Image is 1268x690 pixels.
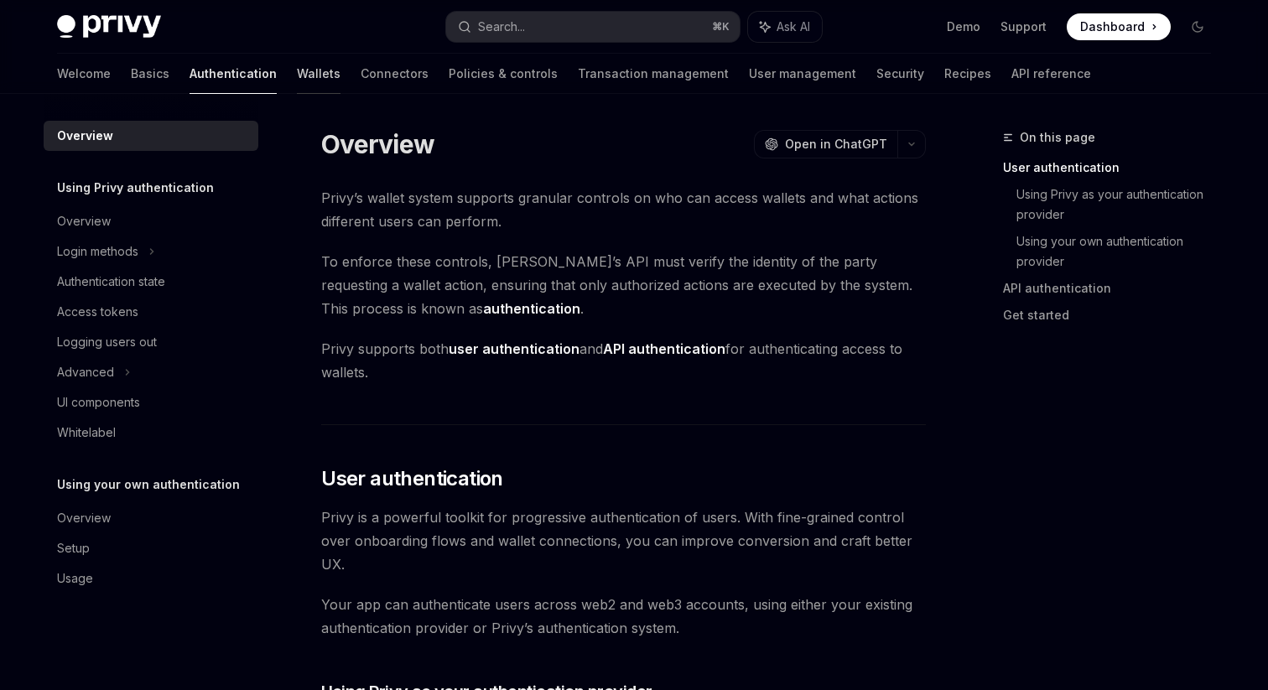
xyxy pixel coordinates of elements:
a: Setup [44,533,258,563]
button: Toggle dark mode [1184,13,1211,40]
a: Logging users out [44,327,258,357]
span: ⌘ K [712,20,730,34]
a: User authentication [1003,154,1224,181]
span: Dashboard [1080,18,1145,35]
a: Authentication state [44,267,258,297]
div: Overview [57,211,111,231]
span: Privy is a powerful toolkit for progressive authentication of users. With fine-grained control ov... [321,506,926,576]
button: Ask AI [748,12,822,42]
div: UI components [57,392,140,412]
a: Connectors [361,54,429,94]
div: Authentication state [57,272,165,292]
div: Whitelabel [57,423,116,443]
strong: user authentication [449,340,579,357]
a: Authentication [190,54,277,94]
a: Usage [44,563,258,594]
span: Ask AI [777,18,810,35]
span: User authentication [321,465,503,492]
a: Policies & controls [449,54,558,94]
span: Your app can authenticate users across web2 and web3 accounts, using either your existing authent... [321,593,926,640]
strong: API authentication [603,340,725,357]
button: Open in ChatGPT [754,130,897,158]
div: Logging users out [57,332,157,352]
a: Overview [44,121,258,151]
span: To enforce these controls, [PERSON_NAME]’s API must verify the identity of the party requesting a... [321,250,926,320]
span: Open in ChatGPT [785,136,887,153]
a: Dashboard [1067,13,1171,40]
a: Access tokens [44,297,258,327]
img: dark logo [57,15,161,39]
div: Usage [57,568,93,589]
a: Using Privy as your authentication provider [1016,181,1224,228]
h1: Overview [321,129,434,159]
button: Search...⌘K [446,12,740,42]
a: Security [876,54,924,94]
a: Get started [1003,302,1224,329]
div: Overview [57,126,113,146]
a: Overview [44,206,258,236]
div: Overview [57,508,111,528]
span: Privy supports both and for authenticating access to wallets. [321,337,926,384]
a: Demo [947,18,980,35]
div: Advanced [57,362,114,382]
div: Setup [57,538,90,558]
a: API reference [1011,54,1091,94]
strong: authentication [483,300,580,317]
a: UI components [44,387,258,418]
a: Basics [131,54,169,94]
a: API authentication [1003,275,1224,302]
a: Wallets [297,54,340,94]
a: Transaction management [578,54,729,94]
div: Search... [478,17,525,37]
a: Recipes [944,54,991,94]
a: Using your own authentication provider [1016,228,1224,275]
span: Privy’s wallet system supports granular controls on who can access wallets and what actions diffe... [321,186,926,233]
a: User management [749,54,856,94]
a: Welcome [57,54,111,94]
span: On this page [1020,127,1095,148]
a: Overview [44,503,258,533]
h5: Using your own authentication [57,475,240,495]
a: Whitelabel [44,418,258,448]
a: Support [1000,18,1047,35]
div: Access tokens [57,302,138,322]
h5: Using Privy authentication [57,178,214,198]
div: Login methods [57,241,138,262]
